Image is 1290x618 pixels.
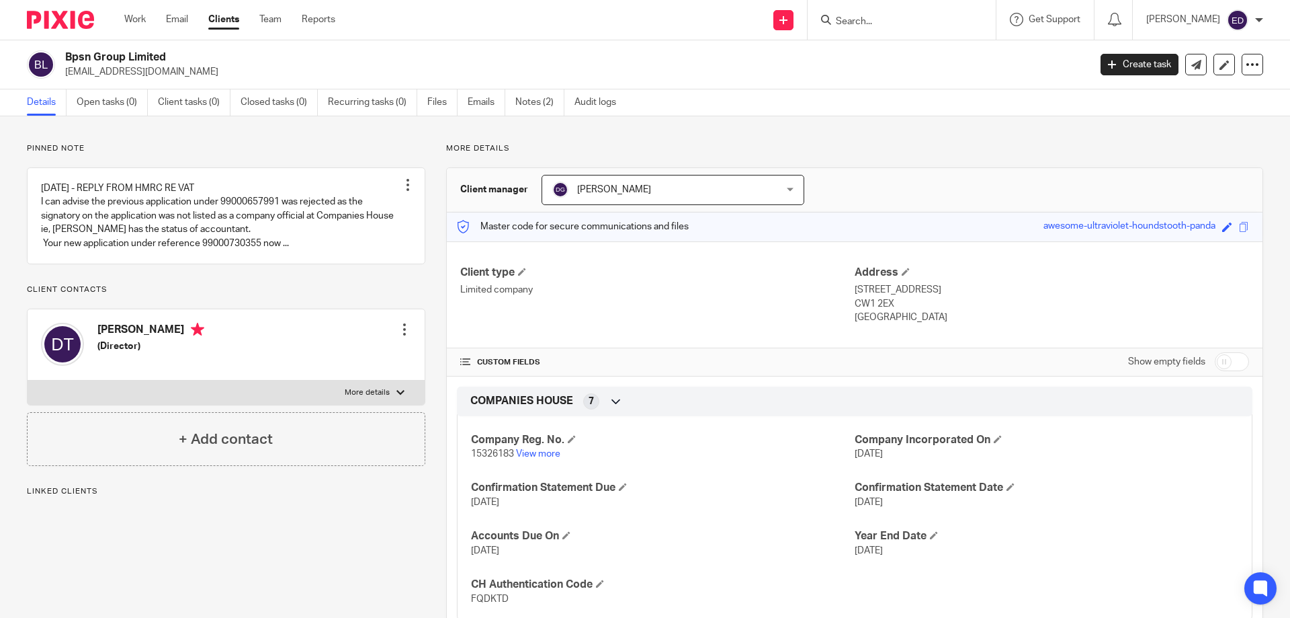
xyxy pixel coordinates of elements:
[855,449,883,459] span: [DATE]
[166,13,188,26] a: Email
[460,183,528,196] h3: Client manager
[471,546,499,555] span: [DATE]
[552,182,568,198] img: svg%3E
[27,50,55,79] img: svg%3E
[834,16,955,28] input: Search
[470,394,573,408] span: COMPANIES HOUSE
[1043,219,1215,235] div: awesome-ultraviolet-houndstooth-panda
[77,89,148,116] a: Open tasks (0)
[1227,9,1248,31] img: svg%3E
[27,89,67,116] a: Details
[471,578,855,592] h4: CH Authentication Code
[855,433,1238,447] h4: Company Incorporated On
[471,481,855,495] h4: Confirmation Statement Due
[179,429,273,450] h4: + Add contact
[302,13,335,26] a: Reports
[27,143,425,154] p: Pinned note
[328,89,417,116] a: Recurring tasks (0)
[589,395,594,408] span: 7
[471,498,499,507] span: [DATE]
[27,486,425,497] p: Linked clients
[855,481,1238,495] h4: Confirmation Statement Date
[1146,13,1220,26] p: [PERSON_NAME]
[855,266,1249,280] h4: Address
[471,529,855,543] h4: Accounts Due On
[158,89,230,116] a: Client tasks (0)
[208,13,239,26] a: Clients
[1029,15,1080,24] span: Get Support
[27,284,425,295] p: Client contacts
[460,266,855,280] h4: Client type
[1101,54,1178,75] a: Create task
[191,323,204,336] i: Primary
[471,449,514,459] span: 15326183
[345,387,390,398] p: More details
[97,323,204,340] h4: [PERSON_NAME]
[515,89,564,116] a: Notes (2)
[457,220,689,233] p: Master code for secure communications and files
[468,89,505,116] a: Emails
[427,89,458,116] a: Files
[259,13,282,26] a: Team
[855,498,883,507] span: [DATE]
[516,449,560,459] a: View more
[471,433,855,447] h4: Company Reg. No.
[855,283,1249,297] p: [STREET_ADDRESS]
[27,11,94,29] img: Pixie
[1128,355,1205,369] label: Show empty fields
[471,594,509,604] span: FQDKTD
[574,89,626,116] a: Audit logs
[855,529,1238,543] h4: Year End Date
[446,143,1263,154] p: More details
[460,283,855,297] p: Limited company
[460,357,855,368] h4: CUSTOM FIELDS
[855,297,1249,311] p: CW1 2EX
[577,185,651,194] span: [PERSON_NAME]
[241,89,318,116] a: Closed tasks (0)
[124,13,146,26] a: Work
[97,340,204,353] h5: (Director)
[41,323,84,366] img: svg%3E
[855,311,1249,324] p: [GEOGRAPHIC_DATA]
[65,65,1080,79] p: [EMAIL_ADDRESS][DOMAIN_NAME]
[65,50,877,65] h2: Bpsn Group Limited
[855,546,883,555] span: [DATE]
